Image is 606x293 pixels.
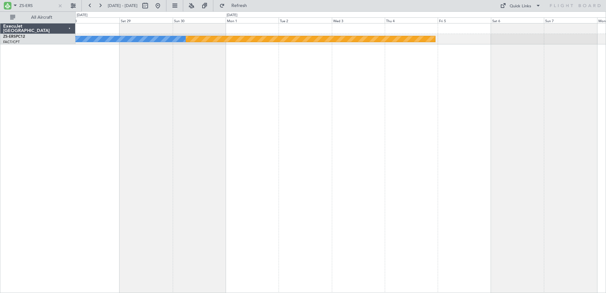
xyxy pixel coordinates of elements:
a: ZS-ERSPC12 [3,35,25,39]
div: Mon 1 [226,17,279,23]
span: All Aircraft [16,15,67,20]
div: Fri 28 [67,17,119,23]
div: Thu 4 [385,17,438,23]
div: Tue 2 [279,17,332,23]
span: Refresh [226,3,253,8]
div: Sun 7 [544,17,597,23]
div: Quick Links [510,3,531,10]
button: Quick Links [497,1,544,11]
div: [DATE] [227,13,237,18]
div: Sun 30 [173,17,226,23]
div: Wed 3 [332,17,385,23]
span: ZS-ERS [3,35,16,39]
a: FACT/CPT [3,40,20,44]
button: All Aircraft [7,12,69,23]
div: Sat 6 [491,17,544,23]
span: [DATE] - [DATE] [108,3,138,9]
button: Refresh [216,1,255,11]
div: [DATE] [77,13,87,18]
input: A/C (Reg. or Type) [19,1,56,10]
div: Sat 29 [119,17,172,23]
div: Fri 5 [438,17,491,23]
